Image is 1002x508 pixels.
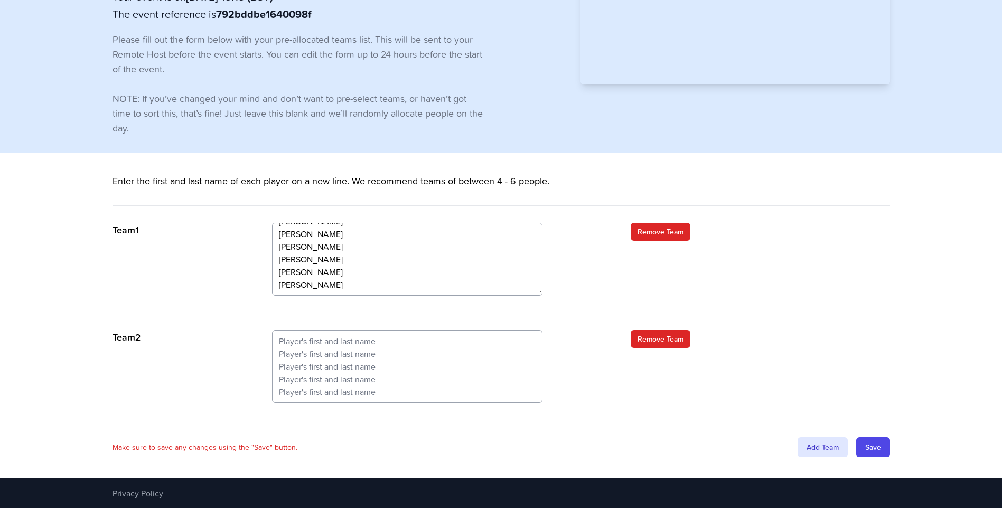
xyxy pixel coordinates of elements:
[631,330,690,348] a: Remove Team
[135,330,141,344] span: 2
[216,6,312,22] b: 792bddbe1640098f
[113,91,484,136] p: NOTE: If you’ve changed your mind and don’t want to pre-select teams, or haven’t got time to sort...
[113,223,251,238] p: Team
[113,442,297,453] p: Make sure to save any changes using the "Save" button.
[631,223,690,241] a: Remove Team
[798,437,848,457] div: Add Team
[113,6,484,22] p: The event reference is
[856,437,890,457] input: Save
[113,330,251,345] p: Team
[113,174,890,206] p: Enter the first and last name of each player on a new line. We recommend teams of between 4 - 6 p...
[113,487,163,499] a: Privacy Policy
[113,32,484,77] p: Please fill out the form below with your pre-allocated teams list. This will be sent to your Remo...
[135,223,139,237] span: 1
